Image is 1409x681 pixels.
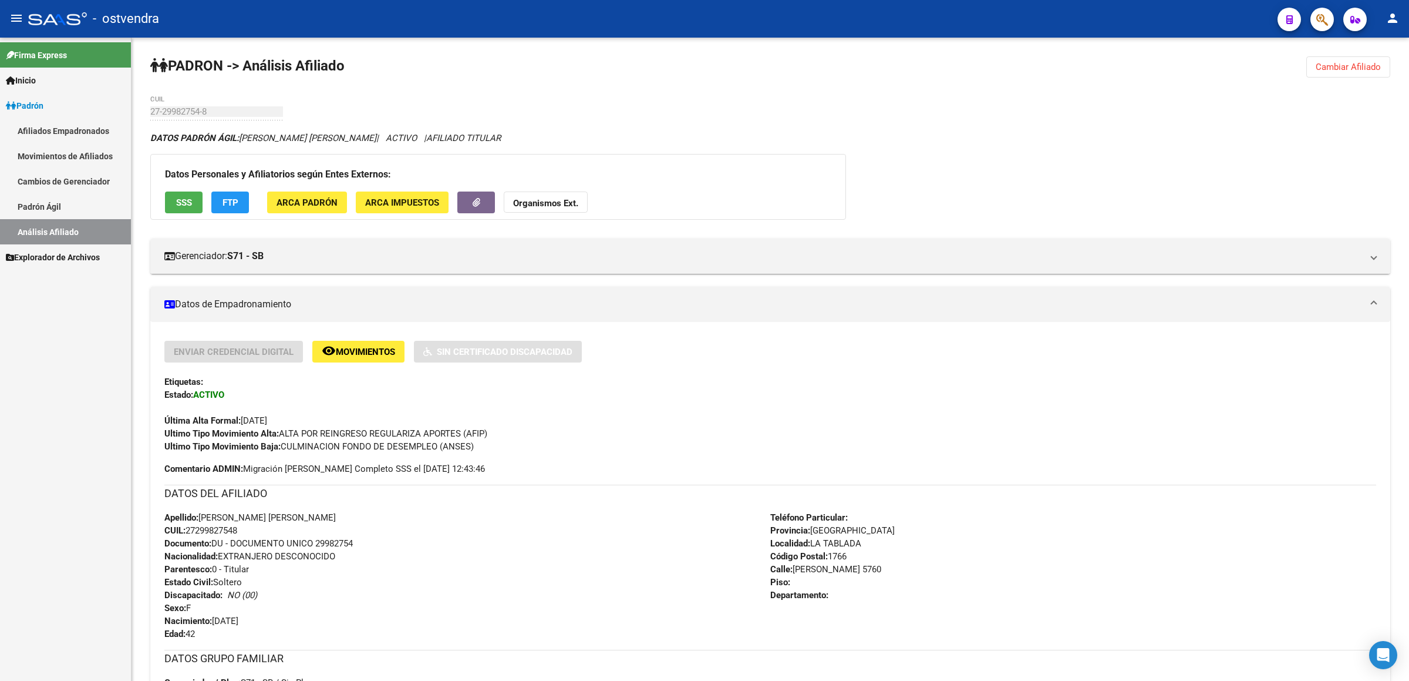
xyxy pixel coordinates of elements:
button: Organismos Ext. [504,192,588,213]
h3: DATOS GRUPO FAMILIAR [164,650,1376,667]
span: [DATE] [164,415,267,426]
button: SSS [165,192,203,213]
strong: Sexo: [164,603,186,613]
strong: PADRON -> Análisis Afiliado [150,58,345,74]
span: Movimientos [336,347,395,357]
button: ARCA Impuestos [356,192,449,213]
strong: Comentario ADMIN: [164,464,243,474]
span: [PERSON_NAME] [PERSON_NAME] [150,133,376,143]
button: Sin Certificado Discapacidad [414,341,582,363]
span: Migración [PERSON_NAME] Completo SSS el [DATE] 12:43:46 [164,462,485,475]
span: [PERSON_NAME] 5760 [770,564,881,575]
span: Sin Certificado Discapacidad [437,347,572,357]
i: | ACTIVO | [150,133,501,143]
span: [DATE] [164,616,238,626]
h3: Datos Personales y Afiliatorios según Entes Externos: [165,166,831,183]
span: 1766 [770,551,847,562]
h3: DATOS DEL AFILIADO [164,485,1376,502]
strong: Localidad: [770,538,810,549]
strong: Piso: [770,577,790,588]
span: Inicio [6,74,36,87]
span: ARCA Impuestos [365,197,439,208]
span: 27299827548 [164,525,237,536]
strong: Documento: [164,538,211,549]
strong: Estado Civil: [164,577,213,588]
strong: Etiquetas: [164,377,203,387]
span: LA TABLADA [770,538,861,549]
span: Padrón [6,99,43,112]
strong: Ultimo Tipo Movimiento Alta: [164,428,279,439]
button: Enviar Credencial Digital [164,341,303,363]
span: 42 [164,629,195,639]
strong: Nacimiento: [164,616,212,626]
mat-panel-title: Gerenciador: [164,250,1362,263]
button: Cambiar Afiliado [1306,56,1390,78]
strong: Provincia: [770,525,810,536]
mat-expansion-panel-header: Gerenciador:S71 - SB [150,239,1390,274]
mat-icon: menu [9,11,23,25]
strong: Departamento: [770,590,828,601]
i: NO (00) [227,590,257,601]
strong: Última Alta Formal: [164,415,241,426]
span: Soltero [164,577,242,588]
div: Open Intercom Messenger [1369,641,1397,669]
mat-icon: remove_red_eye [322,344,336,358]
strong: Apellido: [164,512,198,523]
span: DU - DOCUMENTO UNICO 29982754 [164,538,353,549]
strong: DATOS PADRÓN ÁGIL: [150,133,239,143]
span: EXTRANJERO DESCONOCIDO [164,551,335,562]
span: [PERSON_NAME] [PERSON_NAME] [164,512,336,523]
span: Cambiar Afiliado [1316,62,1381,72]
strong: Nacionalidad: [164,551,218,562]
mat-expansion-panel-header: Datos de Empadronamiento [150,287,1390,322]
button: FTP [211,192,249,213]
span: Enviar Credencial Digital [174,347,294,357]
strong: Organismos Ext. [513,198,578,209]
span: ARCA Padrón [277,197,338,208]
span: Firma Express [6,49,67,62]
mat-panel-title: Datos de Empadronamiento [164,298,1362,311]
strong: Código Postal: [770,551,828,562]
strong: Discapacitado: [164,590,223,601]
strong: Estado: [164,390,193,400]
span: SSS [176,197,192,208]
span: ALTA POR REINGRESO REGULARIZA APORTES (AFIP) [164,428,487,439]
span: AFILIADO TITULAR [426,133,501,143]
strong: CUIL: [164,525,186,536]
strong: Ultimo Tipo Movimiento Baja: [164,441,281,452]
strong: S71 - SB [227,250,264,263]
strong: Parentesco: [164,564,212,575]
span: [GEOGRAPHIC_DATA] [770,525,895,536]
strong: Edad: [164,629,186,639]
span: CULMINACION FONDO DE DESEMPLEO (ANSES) [164,441,474,452]
strong: Calle: [770,564,793,575]
span: Explorador de Archivos [6,251,100,264]
span: - ostvendra [93,6,159,32]
span: F [164,603,191,613]
mat-icon: person [1386,11,1400,25]
strong: Teléfono Particular: [770,512,848,523]
span: 0 - Titular [164,564,249,575]
button: Movimientos [312,341,405,363]
button: ARCA Padrón [267,192,347,213]
strong: ACTIVO [193,390,224,400]
span: FTP [223,197,238,208]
